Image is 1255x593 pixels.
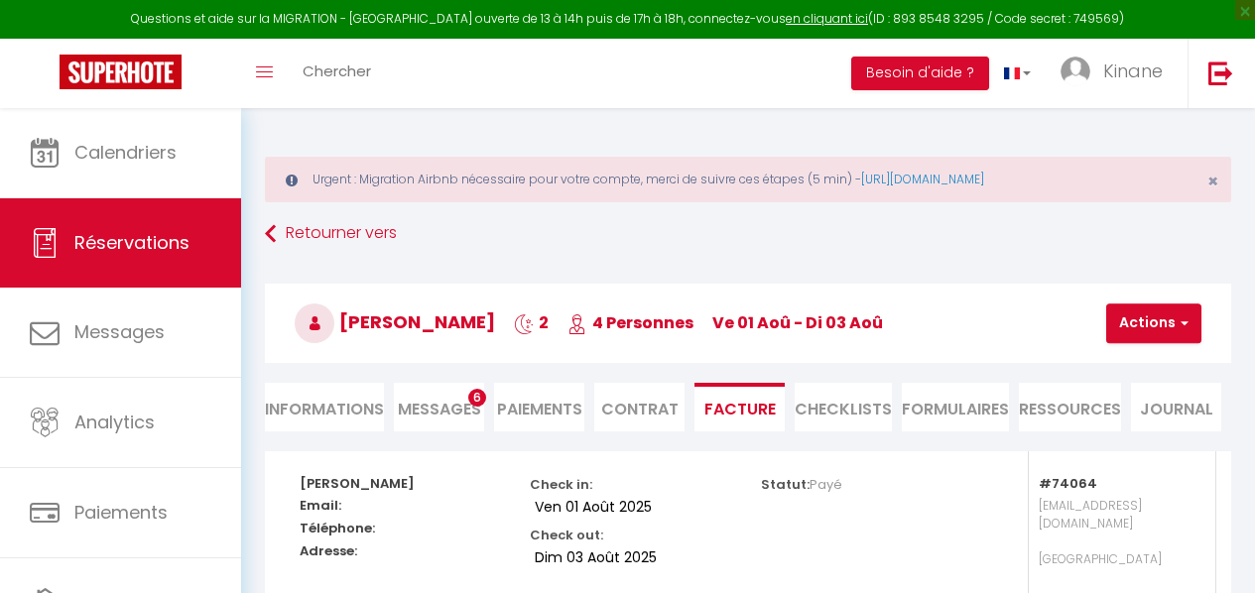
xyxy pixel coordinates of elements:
li: CHECKLISTS [795,383,892,431]
span: Paiements [74,500,168,525]
strong: #74064 [1039,474,1097,493]
li: Ressources [1019,383,1121,431]
li: Contrat [594,383,685,431]
span: Messages [74,319,165,344]
div: Urgent : Migration Airbnb nécessaire pour votre compte, merci de suivre ces étapes (5 min) - [265,157,1231,202]
li: Paiements [494,383,584,431]
a: [URL][DOMAIN_NAME] [861,171,984,187]
li: FORMULAIRES [902,383,1009,431]
p: Check in: [530,471,592,494]
strong: Email: [300,496,341,515]
li: Facture [694,383,785,431]
p: Statut: [761,471,842,494]
span: 2 [514,311,549,334]
span: × [1207,169,1218,193]
li: Informations [265,383,384,431]
span: Kinane [1103,59,1163,83]
a: Chercher [288,39,386,108]
button: Close [1207,173,1218,190]
img: Super Booking [60,55,182,89]
span: Messages [398,398,481,420]
strong: Téléphone: [300,519,375,537]
span: Chercher [303,60,371,81]
li: Journal [1131,383,1221,431]
span: Calendriers [74,140,177,165]
button: Besoin d'aide ? [851,57,989,90]
img: logout [1208,60,1233,85]
span: 6 [468,389,486,407]
span: ve 01 Aoû - di 03 Aoû [712,311,883,334]
iframe: LiveChat chat widget [1172,510,1255,593]
p: Check out: [530,522,603,544]
img: ... [1061,57,1090,86]
span: 4 Personnes [567,311,693,334]
a: ... Kinane [1046,39,1188,108]
button: Actions [1106,303,1201,343]
strong: [PERSON_NAME] [300,474,415,493]
span: Réservations [74,230,189,255]
a: en cliquant ici [786,10,868,27]
a: Retourner vers [265,216,1231,252]
span: [PERSON_NAME] [295,309,495,334]
span: Payé [810,475,842,494]
strong: Adresse: [300,541,357,560]
span: Analytics [74,410,155,434]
